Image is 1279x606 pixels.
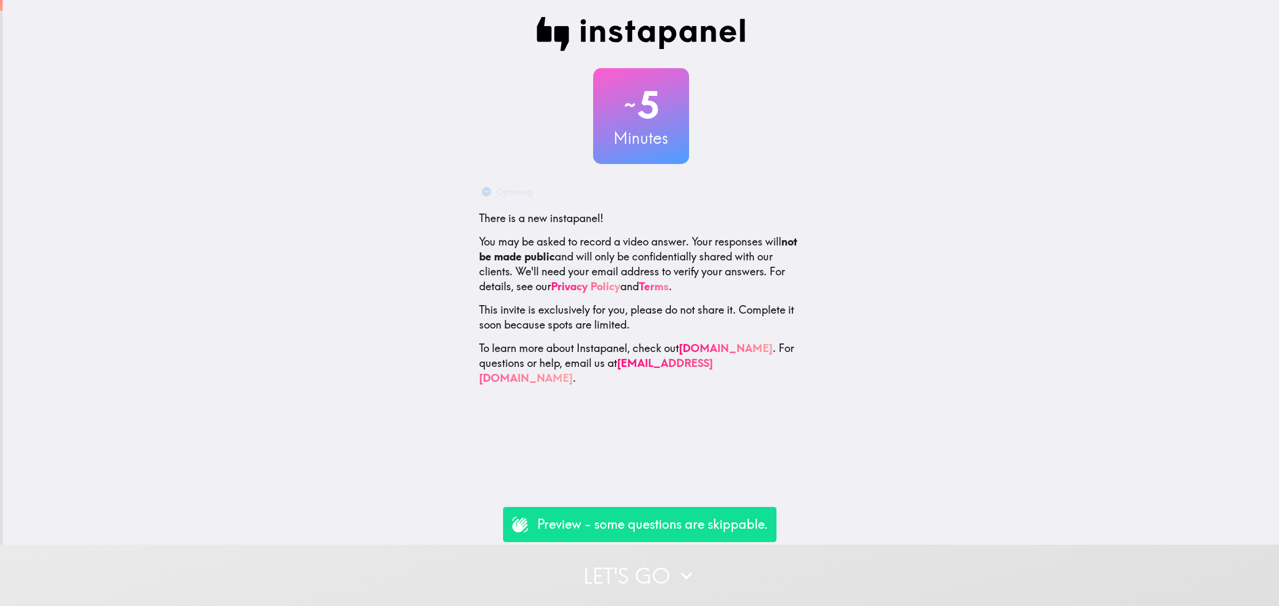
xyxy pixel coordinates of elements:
a: Terms [639,280,669,293]
span: ~ [622,89,637,121]
a: [EMAIL_ADDRESS][DOMAIN_NAME] [479,356,713,384]
button: Cymraeg [479,181,537,202]
a: [DOMAIN_NAME] [679,341,773,355]
img: Instapanel [537,17,746,51]
span: There is a new instapanel! [479,211,603,225]
b: not be made public [479,235,797,263]
p: You may be asked to record a video answer. Your responses will and will only be confidentially sh... [479,234,803,294]
h3: Minutes [593,127,689,149]
h2: 5 [593,83,689,127]
p: Preview - some questions are skippable. [537,515,768,534]
p: This invite is exclusively for you, please do not share it. Complete it soon because spots are li... [479,302,803,332]
p: To learn more about Instapanel, check out . For questions or help, email us at . [479,341,803,386]
div: Cymraeg [496,184,533,199]
a: Privacy Policy [551,280,620,293]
